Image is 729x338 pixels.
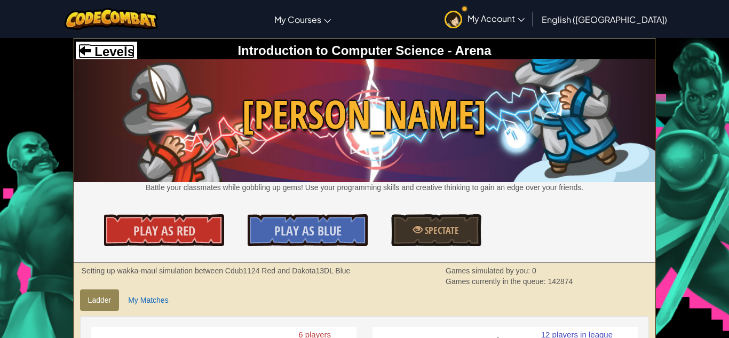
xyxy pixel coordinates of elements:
[542,14,667,25] span: English ([GEOGRAPHIC_DATA])
[82,266,351,275] strong: Setting up wakka-maul simulation between Cdub1124 Red and Dakota13DL Blue
[423,224,459,237] span: Spectate
[274,222,342,239] span: Play As Blue
[74,87,656,142] span: [PERSON_NAME]
[532,266,536,275] span: 0
[536,5,672,34] a: English ([GEOGRAPHIC_DATA])
[391,214,481,246] a: Spectate
[446,266,532,275] span: Games simulated by you:
[548,277,573,286] span: 142874
[269,5,336,34] a: My Courses
[120,289,176,311] a: My Matches
[74,59,656,182] img: Wakka Maul
[444,43,491,58] span: - Arena
[446,277,548,286] span: Games currently in the queue:
[91,44,134,59] span: Levels
[65,8,158,30] img: CodeCombat logo
[439,2,530,36] a: My Account
[80,289,120,311] a: Ladder
[237,43,444,58] span: Introduction to Computer Science
[467,13,525,24] span: My Account
[78,44,134,59] a: Levels
[133,222,195,239] span: Play As Red
[74,182,656,193] p: Battle your classmates while gobbling up gems! Use your programming skills and creative thinking ...
[274,14,321,25] span: My Courses
[445,11,462,28] img: avatar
